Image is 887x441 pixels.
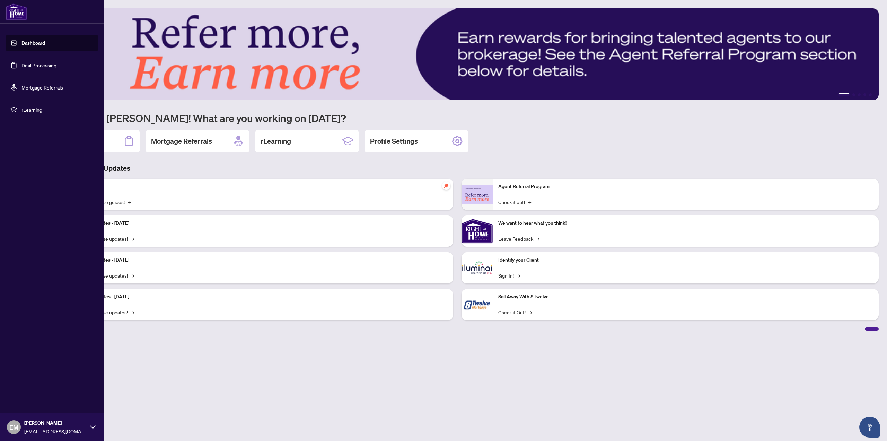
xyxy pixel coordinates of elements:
[442,181,450,190] span: pushpin
[6,3,27,20] img: logo
[21,62,56,68] a: Deal Processing
[73,220,448,227] p: Platform Updates - [DATE]
[859,417,880,438] button: Open asap
[863,93,866,96] button: 4
[536,235,539,243] span: →
[462,185,493,204] img: Agent Referral Program
[498,235,539,243] a: Leave Feedback→
[498,308,532,316] a: Check it Out!→
[517,272,520,279] span: →
[21,40,45,46] a: Dashboard
[73,293,448,301] p: Platform Updates - [DATE]
[498,293,873,301] p: Sail Away With 8Twelve
[370,136,418,146] h2: Profile Settings
[128,198,131,206] span: →
[462,215,493,247] img: We want to hear what you think!
[36,111,879,125] h1: Welcome back [PERSON_NAME]! What are you working on [DATE]?
[528,308,532,316] span: →
[73,183,448,190] p: Self-Help
[869,93,872,96] button: 5
[498,272,520,279] a: Sign In!→
[21,84,63,91] a: Mortgage Referrals
[498,198,531,206] a: Check it out!→
[9,422,18,432] span: EM
[151,136,212,146] h2: Mortgage Referrals
[858,93,861,96] button: 3
[498,256,873,264] p: Identify your Client
[498,220,873,227] p: We want to hear what you think!
[131,308,134,316] span: →
[21,106,94,113] span: rLearning
[36,163,879,173] h3: Brokerage & Industry Updates
[24,427,87,435] span: [EMAIL_ADDRESS][DOMAIN_NAME]
[261,136,291,146] h2: rLearning
[131,235,134,243] span: →
[131,272,134,279] span: →
[462,289,493,320] img: Sail Away With 8Twelve
[73,256,448,264] p: Platform Updates - [DATE]
[528,198,531,206] span: →
[24,419,87,427] span: [PERSON_NAME]
[838,93,850,96] button: 1
[36,8,879,100] img: Slide 0
[462,252,493,283] img: Identify your Client
[852,93,855,96] button: 2
[498,183,873,190] p: Agent Referral Program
